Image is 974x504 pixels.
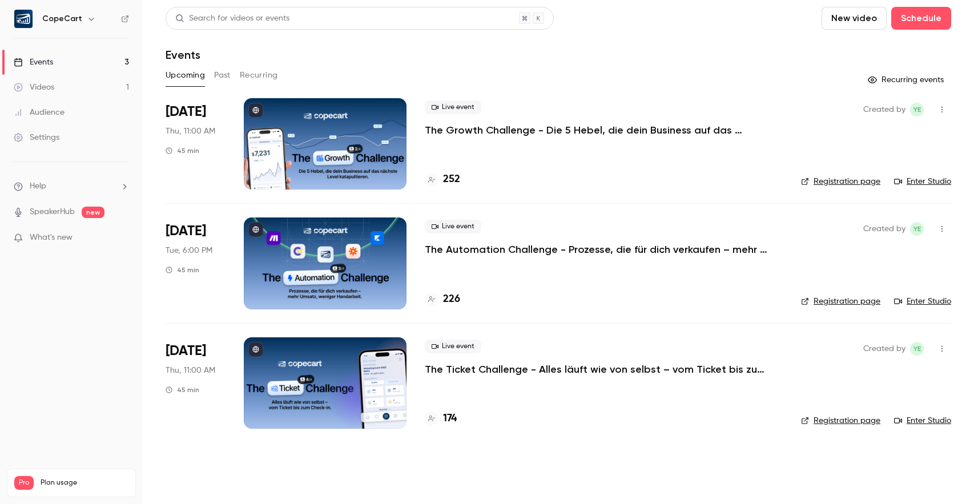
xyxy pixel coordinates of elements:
a: The Automation Challenge - Prozesse, die für dich verkaufen – mehr Umsatz, weniger Handarbeit [425,243,767,256]
a: Enter Studio [894,415,951,426]
a: The Growth Challenge - Die 5 Hebel, die dein Business auf das nächste Level katapultieren [425,123,767,137]
span: [DATE] [166,222,206,240]
div: Events [14,57,53,68]
span: Live event [425,340,481,353]
a: 174 [425,411,457,426]
h1: Events [166,48,200,62]
a: Registration page [801,415,880,426]
a: Registration page [801,176,880,187]
button: New video [822,7,887,30]
div: Oct 9 Thu, 11:00 AM (Europe/Berlin) [166,337,226,429]
a: Registration page [801,296,880,307]
span: Created by [863,103,905,116]
a: 252 [425,172,460,187]
span: Live event [425,100,481,114]
h4: 252 [443,172,460,187]
span: Help [30,180,46,192]
div: Oct 7 Tue, 6:00 PM (Europe/Berlin) [166,217,226,309]
div: Videos [14,82,54,93]
span: YE [913,103,921,116]
button: Past [214,66,231,84]
span: Yasamin Esfahani [910,222,924,236]
span: Created by [863,222,905,236]
a: 226 [425,292,460,307]
h4: 174 [443,411,457,426]
button: Recurring events [863,71,951,89]
a: Enter Studio [894,176,951,187]
span: new [82,207,104,218]
img: CopeCart [14,10,33,28]
div: Settings [14,132,59,143]
span: Plan usage [41,478,128,487]
span: Live event [425,220,481,233]
span: YE [913,342,921,356]
div: 45 min [166,146,199,155]
a: SpeakerHub [30,206,75,218]
h4: 226 [443,292,460,307]
span: Tue, 6:00 PM [166,245,212,256]
span: YE [913,222,921,236]
button: Recurring [240,66,278,84]
button: Upcoming [166,66,205,84]
span: [DATE] [166,103,206,121]
button: Schedule [891,7,951,30]
span: Yasamin Esfahani [910,342,924,356]
span: Thu, 11:00 AM [166,126,215,137]
div: 45 min [166,265,199,275]
span: [DATE] [166,342,206,360]
div: Search for videos or events [175,13,289,25]
h6: CopeCart [42,13,82,25]
a: Enter Studio [894,296,951,307]
span: Yasamin Esfahani [910,103,924,116]
a: The Ticket Challenge - Alles läuft wie von selbst – vom Ticket bis zum Check-in [425,362,767,376]
li: help-dropdown-opener [14,180,129,192]
span: Created by [863,342,905,356]
div: Oct 2 Thu, 11:00 AM (Europe/Berlin) [166,98,226,189]
div: 45 min [166,385,199,394]
div: Audience [14,107,65,118]
span: What's new [30,232,73,244]
span: Thu, 11:00 AM [166,365,215,376]
span: Pro [14,476,34,490]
